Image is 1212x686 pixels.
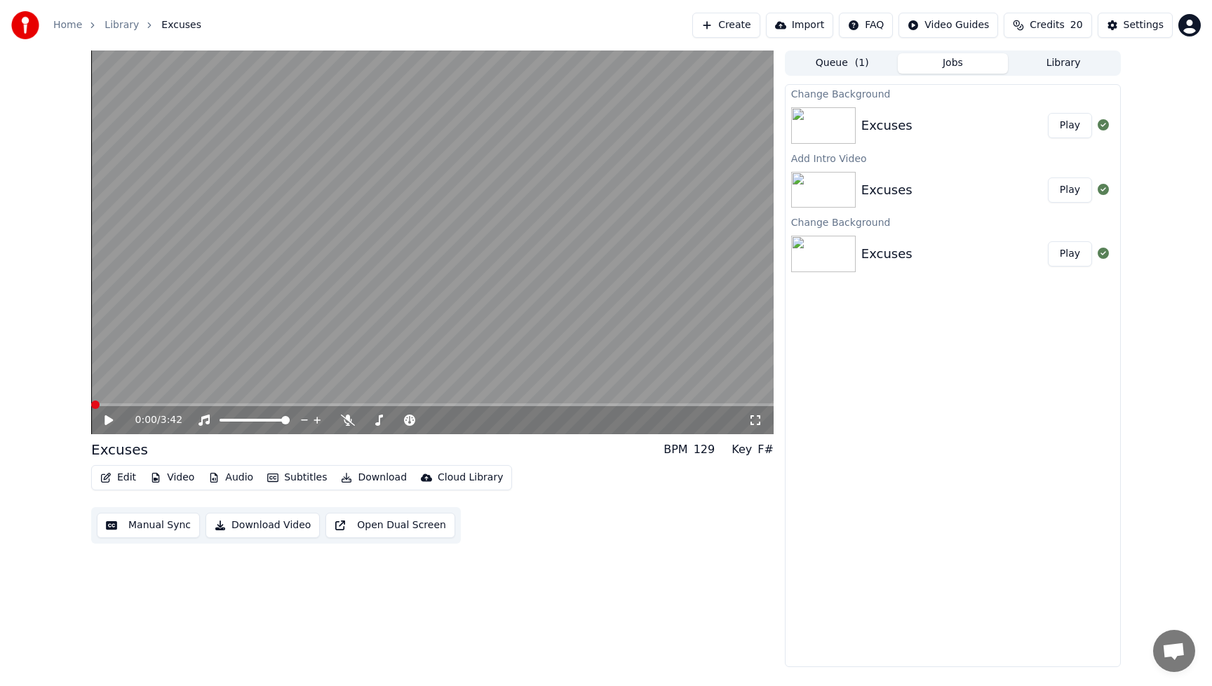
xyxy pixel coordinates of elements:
div: Change Background [786,213,1120,230]
button: Queue [787,53,898,74]
span: 3:42 [161,413,182,427]
a: Open chat [1153,630,1195,672]
button: Settings [1098,13,1173,38]
button: Manual Sync [97,513,200,538]
span: ( 1 ) [855,56,869,70]
button: Edit [95,468,142,487]
button: Credits20 [1004,13,1091,38]
div: Add Intro Video [786,149,1120,166]
div: Change Background [786,85,1120,102]
button: Import [766,13,833,38]
a: Library [105,18,139,32]
nav: breadcrumb [53,18,201,32]
button: Play [1048,241,1092,267]
button: Download [335,468,412,487]
div: Excuses [861,116,913,135]
div: Settings [1124,18,1164,32]
div: Excuses [861,244,913,264]
div: Key [732,441,752,458]
div: F# [757,441,774,458]
button: Audio [203,468,259,487]
button: Open Dual Screen [325,513,455,538]
button: Library [1008,53,1119,74]
button: Subtitles [262,468,332,487]
div: BPM [664,441,687,458]
span: Excuses [161,18,201,32]
div: / [135,413,169,427]
button: Play [1048,177,1092,203]
button: FAQ [839,13,893,38]
button: Create [692,13,760,38]
div: Cloud Library [438,471,503,485]
div: 129 [694,441,715,458]
button: Play [1048,113,1092,138]
span: 20 [1070,18,1083,32]
button: Video Guides [898,13,998,38]
button: Jobs [898,53,1009,74]
img: youka [11,11,39,39]
div: Excuses [91,440,148,459]
span: Credits [1030,18,1064,32]
button: Video [144,468,200,487]
a: Home [53,18,82,32]
span: 0:00 [135,413,157,427]
button: Download Video [206,513,320,538]
div: Excuses [861,180,913,200]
